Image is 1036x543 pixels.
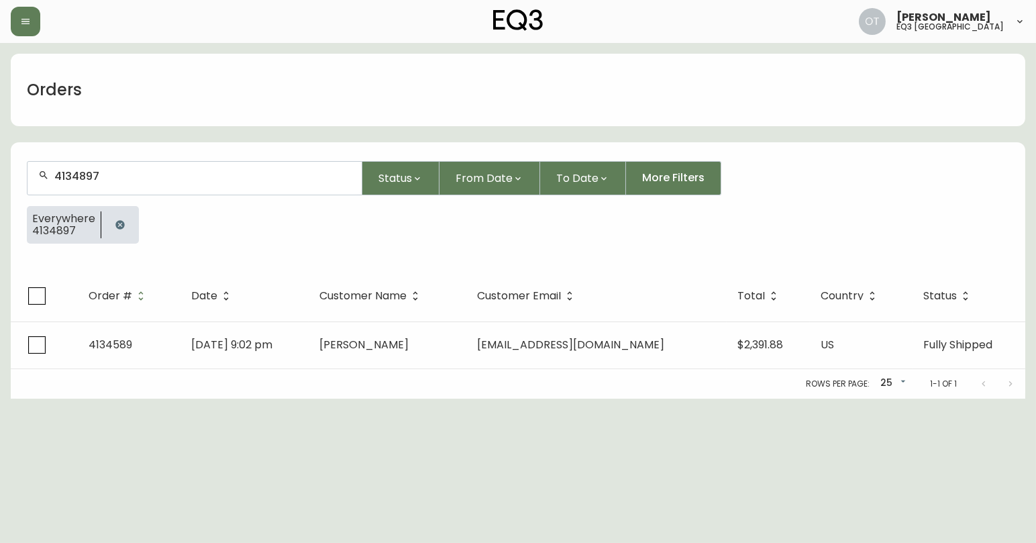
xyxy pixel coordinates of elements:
span: Country [821,292,864,300]
p: Rows per page: [806,378,870,390]
h1: Orders [27,79,82,101]
input: Search [54,170,351,183]
span: [EMAIL_ADDRESS][DOMAIN_NAME] [477,337,664,352]
span: [DATE] 9:02 pm [191,337,272,352]
span: Customer Email [477,290,578,302]
img: 5d4d18d254ded55077432b49c4cb2919 [859,8,886,35]
span: Customer Name [319,292,407,300]
span: Total [737,292,765,300]
span: Date [191,290,235,302]
span: Customer Email [477,292,561,300]
span: [PERSON_NAME] [319,337,409,352]
button: To Date [540,161,626,195]
span: Order # [89,292,132,300]
h5: eq3 [GEOGRAPHIC_DATA] [896,23,1004,31]
span: Status [923,290,974,302]
span: Total [737,290,782,302]
span: Status [923,292,957,300]
span: More Filters [642,170,705,185]
button: Status [362,161,439,195]
span: Country [821,290,881,302]
span: US [821,337,834,352]
button: More Filters [626,161,721,195]
span: Date [191,292,217,300]
span: 4134589 [89,337,132,352]
p: 1-1 of 1 [930,378,957,390]
span: Customer Name [319,290,424,302]
div: 25 [875,373,909,395]
span: Order # [89,290,150,302]
span: 4134897 [32,225,95,237]
img: logo [493,9,543,31]
span: Status [378,170,412,187]
span: [PERSON_NAME] [896,12,991,23]
span: To Date [556,170,599,187]
span: From Date [456,170,513,187]
span: Fully Shipped [923,337,992,352]
span: Everywhere [32,213,95,225]
button: From Date [439,161,540,195]
span: $2,391.88 [737,337,783,352]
